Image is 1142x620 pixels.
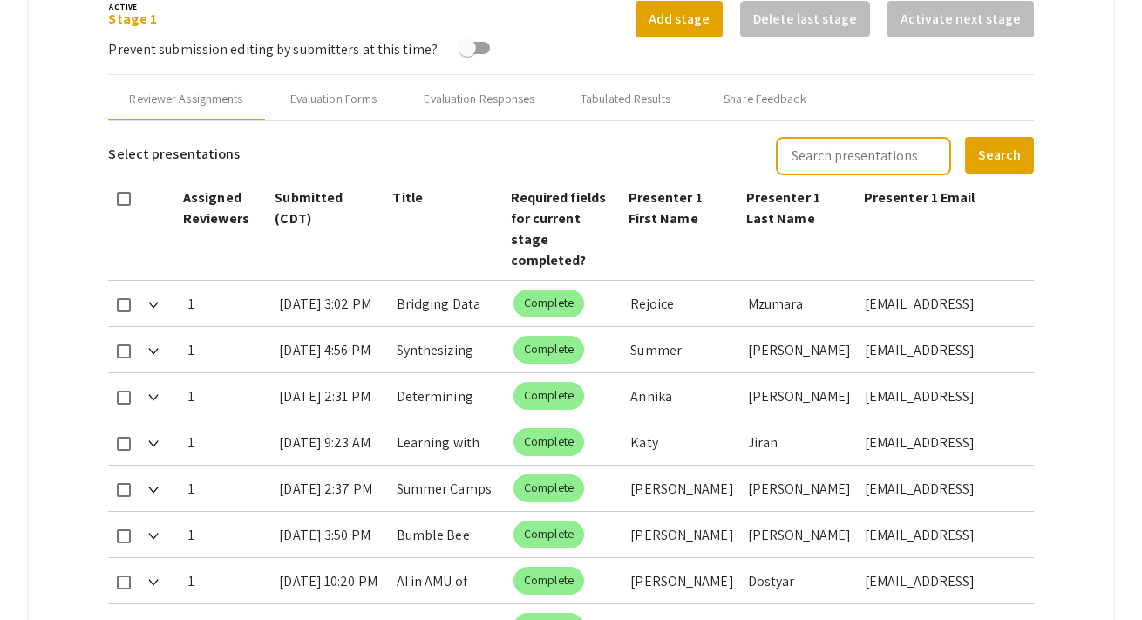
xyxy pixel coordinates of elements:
[392,188,423,207] span: Title
[629,188,703,228] span: Presenter 1 First Name
[865,373,1020,419] div: [EMAIL_ADDRESS][DOMAIN_NAME]
[630,558,733,603] div: [PERSON_NAME]
[865,466,1020,511] div: [EMAIL_ADDRESS][DOMAIN_NAME]
[748,466,851,511] div: [PERSON_NAME]
[13,542,74,607] iframe: Chat
[397,373,500,419] div: Determining Predators of Eastern Wild Turkey Clutches
[865,327,1020,372] div: [EMAIL_ADDRESS][DOMAIN_NAME]
[148,533,159,540] img: Expand arrow
[748,373,851,419] div: [PERSON_NAME]
[513,290,584,317] mat-chip: Complete
[630,466,733,511] div: [PERSON_NAME]
[748,281,851,326] div: Mzumara
[636,1,723,37] button: Add stage
[965,137,1034,174] button: Search
[279,466,382,511] div: [DATE] 2:37 PM
[776,137,951,175] input: Search presentations
[148,302,159,309] img: Expand arrow
[397,419,500,465] div: Learning with Nature: A Summer Spent as a Wolf Ridge Naturalist
[188,419,266,465] div: 1
[397,558,500,603] div: AI in AMU of [MEDICAL_DATA]
[724,90,806,108] div: Share Feedback
[397,466,500,511] div: Summer Camps and Conferences Liaison:&nbsp;[PERSON_NAME] - Summer 2025
[188,558,266,603] div: 1
[630,419,733,465] div: Katy
[279,419,382,465] div: [DATE] 9:23 AM
[108,10,157,28] a: Stage 1
[865,419,1020,465] div: [EMAIL_ADDRESS][DOMAIN_NAME]
[188,327,266,372] div: 1
[630,327,733,372] div: Summer
[424,90,534,108] div: Evaluation Responses
[397,512,500,557] div: Bumble Bee Abundance in Northeast [US_STATE][GEOGRAPHIC_DATA]
[188,373,266,419] div: 1
[865,558,1020,603] div: [EMAIL_ADDRESS][DOMAIN_NAME]
[279,327,382,372] div: [DATE] 4:56 PM
[188,466,266,511] div: 1
[279,373,382,419] div: [DATE] 2:31 PM
[630,373,733,419] div: Annika
[183,188,249,228] span: Assigned Reviewers
[513,567,584,595] mat-chip: Complete
[290,90,377,108] div: Evaluation Forms
[279,512,382,557] div: [DATE] 3:50 PM
[148,348,159,355] img: Expand arrow
[513,428,584,456] mat-chip: Complete
[864,188,975,207] span: Presenter 1 Email
[630,281,733,326] div: Rejoice
[513,474,584,502] mat-chip: Complete
[511,188,607,269] span: Required fields for current stage completed?
[865,512,1020,557] div: [EMAIL_ADDRESS][DOMAIN_NAME]
[748,419,851,465] div: Jiran
[887,1,1034,37] button: Activate next stage
[188,281,266,326] div: 1
[748,327,851,372] div: [PERSON_NAME]
[748,512,851,557] div: [PERSON_NAME]
[397,281,500,326] div: Bridging Data and Development:&nbsp;A Summer Internship in Nonprofit Strategy
[513,521,584,548] mat-chip: Complete
[740,1,870,37] button: Delete last stage
[148,487,159,494] img: Expand arrow
[865,281,1020,326] div: [EMAIL_ADDRESS][DOMAIN_NAME]
[513,382,584,410] mat-chip: Complete
[129,90,242,108] div: Reviewer Assignments
[513,336,584,364] mat-chip: Complete
[275,188,343,228] span: Submitted (CDT)
[108,40,437,58] span: Prevent submission editing by submitters at this time?
[108,135,240,174] h6: Select presentations
[581,90,670,108] div: Tabulated Results
[397,327,500,372] div: Synthesizing Porous Polymer Microspheres
[148,579,159,586] img: Expand arrow
[279,558,382,603] div: [DATE] 10:20 PM
[188,512,266,557] div: 1
[748,558,851,603] div: Dostyar
[148,394,159,401] img: Expand arrow
[148,440,159,447] img: Expand arrow
[279,281,382,326] div: [DATE] 3:02 PM
[746,188,820,228] span: Presenter 1 Last Name
[630,512,733,557] div: [PERSON_NAME]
